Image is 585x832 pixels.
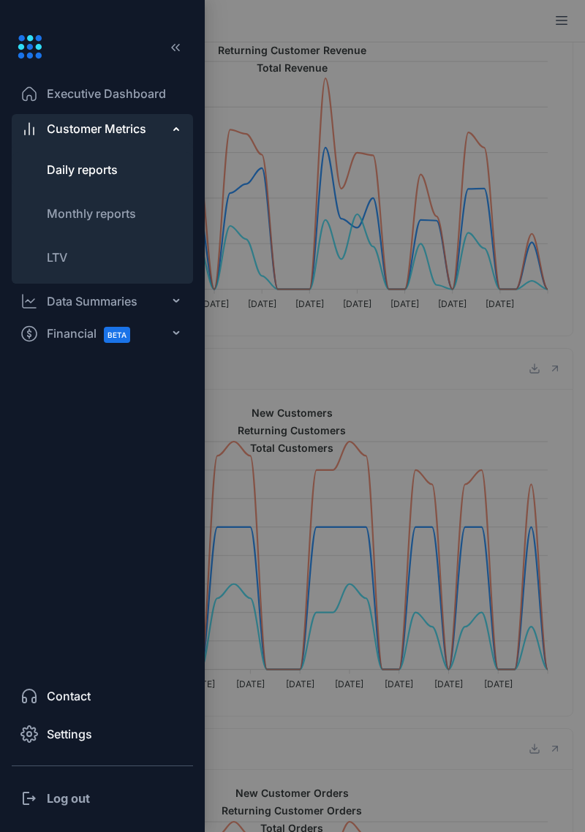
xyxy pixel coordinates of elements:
span: LTV [47,250,67,265]
span: BETA [104,327,130,343]
span: Monthly reports [47,206,136,221]
h3: Log out [47,791,90,806]
span: Customer Metrics [47,120,146,137]
span: Contact [47,687,91,705]
span: Data Summaries [47,292,137,310]
span: Executive Dashboard [47,85,166,102]
span: Financial [47,317,143,350]
span: Daily reports [47,162,118,177]
span: Settings [47,725,92,743]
